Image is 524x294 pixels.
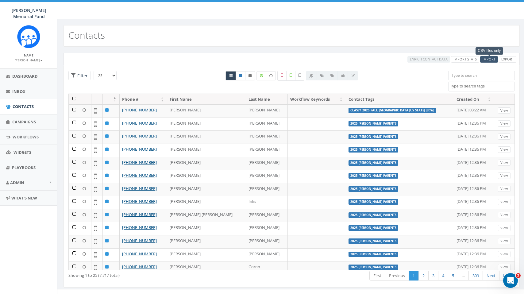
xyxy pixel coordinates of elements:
[225,71,236,80] a: All contacts
[246,222,288,235] td: [PERSON_NAME]
[409,271,419,281] a: 1
[15,58,43,62] small: [PERSON_NAME]
[68,30,105,40] h2: Contacts
[167,209,246,222] td: [PERSON_NAME] [PERSON_NAME]
[438,271,448,281] a: 4
[499,56,516,63] a: Export
[246,235,288,248] td: [PERSON_NAME]
[498,251,511,257] a: View
[167,104,246,118] td: [PERSON_NAME]
[167,94,246,105] th: First Name
[454,157,494,170] td: [DATE] 12:36 PM
[454,144,494,157] td: [DATE] 12:36 PM
[349,121,398,126] label: 2025 [PERSON_NAME] Parents
[498,160,511,166] a: View
[349,238,398,244] label: 2025 [PERSON_NAME] Parents
[246,144,288,157] td: [PERSON_NAME]
[498,133,511,140] a: View
[13,149,31,155] span: Widgets
[122,264,157,269] a: [PHONE_NUMBER]
[498,107,511,114] a: View
[277,71,287,81] label: Not a Mobile
[246,130,288,144] td: [PERSON_NAME]
[122,251,157,257] a: [PHONE_NUMBER]
[468,271,483,281] a: 309
[122,212,157,217] a: [PHONE_NUMBER]
[167,118,246,131] td: [PERSON_NAME]
[12,165,36,170] span: Playbooks
[498,212,511,218] a: View
[454,170,494,183] td: [DATE] 12:36 PM
[498,199,511,205] a: View
[288,94,346,105] th: Workflow Keywords: activate to sort column ascending
[266,71,276,80] label: Data not Enriched
[122,199,157,204] a: [PHONE_NUMBER]
[428,271,438,281] a: 3
[256,71,266,80] label: Data Enriched
[12,119,36,125] span: Campaigns
[349,108,436,113] label: classy_2025 Fall [GEOGRAPHIC_DATA][US_STATE] [SDW]
[167,196,246,209] td: [PERSON_NAME]
[68,270,249,278] div: Showing 1 to 25 (7,717 total)
[349,199,398,205] label: 2025 [PERSON_NAME] Parents
[349,212,398,218] label: 2025 [PERSON_NAME] Parents
[13,104,34,109] span: Contacts
[499,271,515,281] a: Last
[167,130,246,144] td: [PERSON_NAME]
[418,271,429,281] a: 2
[12,89,25,94] span: Inbox
[68,71,91,80] span: Advance Filter
[498,146,511,153] a: View
[448,271,458,281] a: 5
[454,209,494,222] td: [DATE] 12:36 PM
[24,53,33,57] small: Name
[120,94,167,105] th: Phone #: activate to sort column ascending
[516,273,521,278] span: 2
[451,56,479,63] a: Import Stats
[385,271,409,281] a: Previous
[122,107,157,113] a: [PHONE_NUMBER]
[349,225,398,231] label: 2025 [PERSON_NAME] Parents
[454,248,494,261] td: [DATE] 12:36 PM
[122,238,157,243] a: [PHONE_NUMBER]
[349,186,398,192] label: 2025 [PERSON_NAME] Parents
[454,196,494,209] td: [DATE] 12:36 PM
[76,73,88,79] span: Filter
[454,183,494,196] td: [DATE] 12:36 PM
[122,120,157,126] a: [PHONE_NUMBER]
[349,252,398,257] label: 2025 [PERSON_NAME] Parents
[15,57,43,63] a: [PERSON_NAME]
[167,261,246,274] td: [PERSON_NAME]
[369,271,385,281] a: First
[246,248,288,261] td: [PERSON_NAME]
[246,196,288,209] td: Inks
[167,157,246,170] td: [PERSON_NAME]
[349,147,398,153] label: 2025 [PERSON_NAME] Parents
[246,261,288,274] td: Gorno
[246,104,288,118] td: [PERSON_NAME]
[498,120,511,127] a: View
[349,265,398,270] label: 2025 [PERSON_NAME] Parents
[476,47,503,54] div: CSV files only
[122,133,157,139] a: [PHONE_NUMBER]
[246,157,288,170] td: [PERSON_NAME]
[122,172,157,178] a: [PHONE_NUMBER]
[498,186,511,192] a: View
[122,160,157,165] a: [PHONE_NUMBER]
[454,235,494,248] td: [DATE] 12:36 PM
[498,264,511,270] a: View
[167,248,246,261] td: [PERSON_NAME]
[454,222,494,235] td: [DATE] 12:36 PM
[448,71,515,80] input: Type to search
[13,134,39,140] span: Workflows
[11,195,37,201] span: What's New
[480,56,498,63] a: ImportCSV files only
[483,57,495,61] span: Import
[10,180,24,185] span: Admin
[454,118,494,131] td: [DATE] 12:36 PM
[483,271,499,281] a: Next
[286,71,295,81] label: Validated
[498,172,511,179] a: View
[349,160,398,166] label: 2025 [PERSON_NAME] Parents
[346,94,454,105] th: Contact Tags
